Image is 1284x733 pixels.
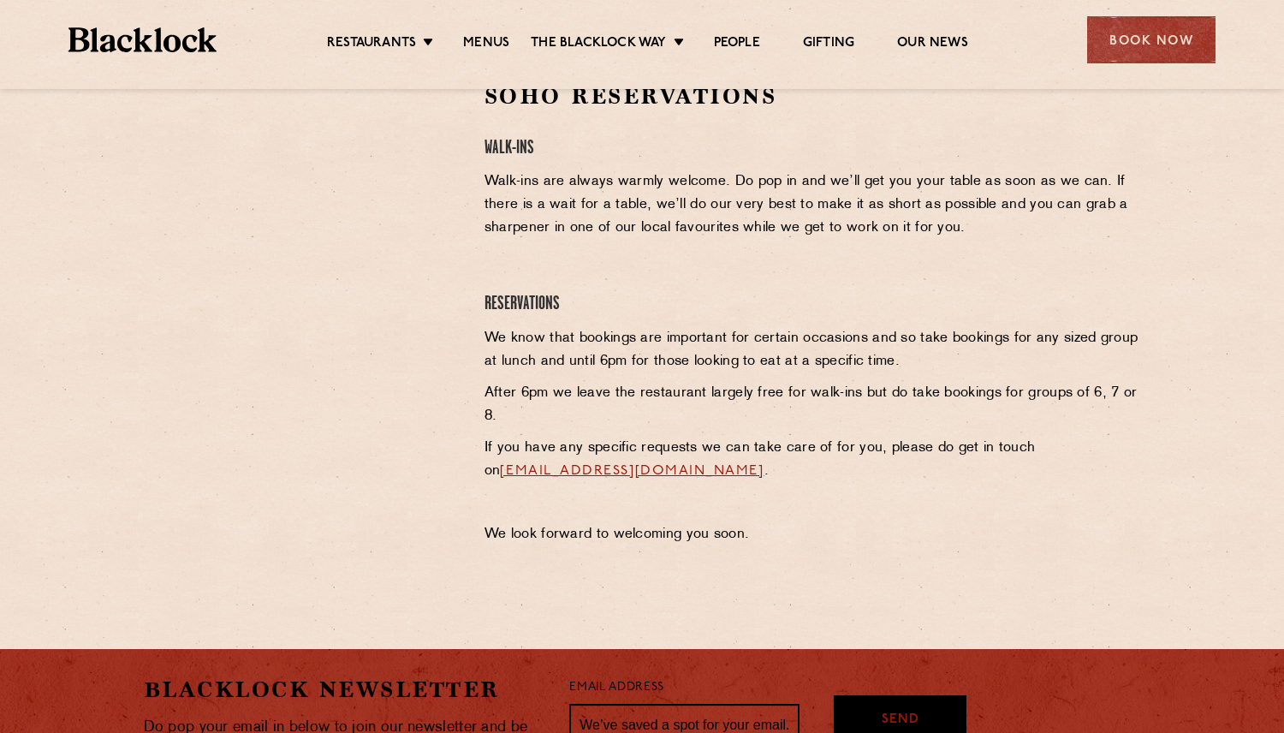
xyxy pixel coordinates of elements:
[484,437,1141,483] p: If you have any specific requests we can take care of for you, please do get in touch on .
[463,35,509,54] a: Menus
[205,81,397,339] iframe: OpenTable make booking widget
[882,711,919,730] span: Send
[144,675,544,705] h2: Blacklock Newsletter
[897,35,968,54] a: Our News
[484,327,1141,373] p: We know that bookings are important for certain occasions and so take bookings for any sized grou...
[484,523,1141,546] p: We look forward to welcoming you soon.
[714,35,760,54] a: People
[68,27,217,52] img: BL_Textured_Logo-footer-cropped.svg
[484,382,1141,428] p: After 6pm we leave the restaurant largely free for walk-ins but do take bookings for groups of 6,...
[484,137,1141,160] h4: Walk-Ins
[484,81,1141,111] h2: Soho Reservations
[484,170,1141,240] p: Walk-ins are always warmly welcome. Do pop in and we’ll get you your table as soon as we can. If ...
[484,293,1141,316] h4: Reservations
[803,35,854,54] a: Gifting
[1087,16,1216,63] div: Book Now
[531,35,666,54] a: The Blacklock Way
[500,464,764,478] a: [EMAIL_ADDRESS][DOMAIN_NAME]
[569,678,663,698] label: Email Address
[327,35,416,54] a: Restaurants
